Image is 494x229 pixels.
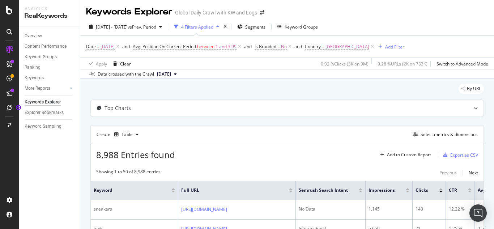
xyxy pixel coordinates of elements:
span: Impressions [369,187,395,194]
span: vs Prev. Period [128,24,156,30]
a: Keywords [25,74,75,82]
div: Ranking [25,64,41,71]
button: [DATE] - [DATE]vsPrev. Period [86,21,165,33]
button: Segments [234,21,268,33]
button: Clear [110,58,131,69]
button: Previous [439,169,457,177]
a: Explorer Bookmarks [25,109,75,116]
div: Open Intercom Messenger [469,204,487,222]
div: Analytics [25,6,74,12]
div: 140 [416,206,443,212]
div: Global Daily Crawl with KW and Logs [175,9,257,16]
span: Full URL [181,187,278,194]
div: 0.26 % URLs ( 2K on 733K ) [378,61,427,67]
div: Data crossed with the Crawl [98,71,154,77]
span: By URL [467,86,481,91]
div: Clear [120,61,131,67]
a: Keywords Explorer [25,98,75,106]
div: Apply [96,61,107,67]
a: Overview [25,32,75,40]
button: Keyword Groups [274,21,321,33]
button: 4 Filters Applied [171,21,222,33]
div: Content Performance [25,43,67,50]
span: = [277,43,280,50]
div: 0.02 % Clicks ( 3K on 9M ) [321,61,369,67]
div: Keyword Sampling [25,123,61,130]
span: Clicks [416,187,428,194]
a: [URL][DOMAIN_NAME] [181,206,227,213]
div: Export as CSV [450,152,478,158]
span: Segments [245,24,265,30]
div: and [244,43,252,50]
div: Next [469,170,478,176]
div: Keyword Groups [25,53,57,61]
span: between [197,43,214,50]
a: Content Performance [25,43,75,50]
a: More Reports [25,85,68,92]
button: Select metrics & dimensions [410,130,478,139]
div: Keyword Groups [285,24,318,30]
span: [DATE] - [DATE] [96,24,128,30]
div: More Reports [25,85,50,92]
span: 1 and 3.99 [216,42,237,52]
div: 12.22 % [449,206,472,212]
button: Switch to Advanced Mode [434,58,488,69]
div: Keywords Explorer [25,98,61,106]
span: Avg. Position On Current Period [133,43,196,50]
div: Explorer Bookmarks [25,109,64,116]
span: Is Branded [255,43,276,50]
span: Semrush Search Intent [299,187,348,194]
button: [DATE] [154,70,180,79]
a: Keyword Groups [25,53,75,61]
div: Create [97,129,141,140]
div: Add Filter [385,44,404,50]
a: Keyword Sampling [25,123,75,130]
span: [GEOGRAPHIC_DATA] [325,42,369,52]
div: arrow-right-arrow-left [260,10,264,15]
div: 4 Filters Applied [181,24,213,30]
div: RealKeywords [25,12,74,20]
span: = [97,43,99,50]
div: Top Charts [105,105,131,112]
div: Add to Custom Report [387,153,431,157]
div: Select metrics & dimensions [421,131,478,137]
span: 2024 Oct. 2nd [157,71,171,77]
button: Table [111,129,141,140]
button: Next [469,169,478,177]
span: [DATE] [101,42,115,52]
div: Switch to Advanced Mode [436,61,488,67]
div: Overview [25,32,42,40]
span: CTR [449,187,457,194]
span: No [281,42,287,52]
button: Add Filter [375,42,404,51]
span: Keyword [94,187,161,194]
div: Table [122,132,133,137]
div: legacy label [459,84,484,94]
button: Apply [86,58,107,69]
button: Export as CSV [440,149,478,161]
a: Ranking [25,64,75,71]
div: times [222,23,228,30]
div: and [122,43,130,50]
div: Keywords Explorer [86,6,172,18]
div: 1,145 [369,206,409,212]
div: Keywords [25,74,44,82]
span: Date [86,43,96,50]
div: Previous [439,170,457,176]
div: Showing 1 to 50 of 8,988 entries [96,169,161,177]
div: Tooltip anchor [15,104,22,111]
button: Add to Custom Report [377,149,431,161]
span: Country [305,43,321,50]
div: sneakers [94,206,175,212]
div: No Data [299,206,362,212]
span: 8,988 Entries found [96,149,175,161]
div: and [294,43,302,50]
span: = [322,43,324,50]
